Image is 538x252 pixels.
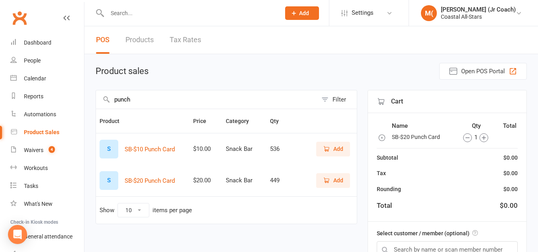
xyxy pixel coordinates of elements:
[333,95,346,104] div: Filter
[316,142,350,156] button: Add
[10,195,84,213] a: What's New
[100,203,192,217] div: Show
[10,177,84,195] a: Tasks
[24,75,46,82] div: Calendar
[226,177,263,184] div: Snack Bar
[24,147,43,153] div: Waivers
[333,145,343,153] span: Add
[125,145,175,154] button: SB-$10 Punch Card
[439,63,527,80] button: Open POS Portal
[24,183,38,189] div: Tasks
[270,177,291,184] div: 449
[96,66,149,76] h1: Product sales
[193,116,215,126] button: Price
[96,26,110,54] a: POS
[317,90,357,109] button: Filter
[441,6,516,13] div: [PERSON_NAME] (Jr Coach)
[352,4,374,22] span: Settings
[24,201,53,207] div: What's New
[377,185,401,193] div: Rounding
[270,146,291,152] div: 536
[96,90,317,109] input: Search products by name, or scan product code
[100,171,118,190] div: S
[170,26,201,54] a: Tax Rates
[391,132,454,143] td: SB-$20 Punch Card
[24,57,41,64] div: People
[193,177,219,184] div: $20.00
[226,146,263,152] div: Snack Bar
[24,111,56,117] div: Automations
[49,146,55,153] span: 4
[10,228,84,246] a: General attendance kiosk mode
[421,5,437,21] div: M(
[333,176,343,185] span: Add
[299,10,309,16] span: Add
[10,8,29,28] a: Clubworx
[8,225,27,244] div: Open Intercom Messenger
[270,116,288,126] button: Qty
[24,233,72,240] div: General attendance
[498,121,517,131] th: Total
[10,159,84,177] a: Workouts
[377,200,392,211] div: Total
[193,146,219,152] div: $10.00
[455,121,497,131] th: Qty
[285,6,319,20] button: Add
[503,185,518,193] div: $0.00
[24,165,48,171] div: Workouts
[125,26,154,54] a: Products
[10,52,84,70] a: People
[10,105,84,123] a: Automations
[10,141,84,159] a: Waivers 4
[100,118,128,124] span: Product
[377,169,386,178] div: Tax
[270,118,288,124] span: Qty
[503,169,518,178] div: $0.00
[24,93,43,100] div: Reports
[226,116,258,126] button: Category
[500,200,518,211] div: $0.00
[10,123,84,141] a: Product Sales
[377,153,398,162] div: Subtotal
[153,207,192,214] div: items per page
[391,121,454,131] th: Name
[24,129,59,135] div: Product Sales
[24,39,51,46] div: Dashboard
[10,70,84,88] a: Calendar
[226,118,258,124] span: Category
[10,34,84,52] a: Dashboard
[377,229,478,238] label: Select customer / member (optional)
[100,140,118,158] div: S
[456,133,495,142] div: 1
[441,13,516,20] div: Coastal All-Stars
[10,88,84,105] a: Reports
[105,8,275,19] input: Search...
[100,116,128,126] button: Product
[368,90,526,113] div: Cart
[503,153,518,162] div: $0.00
[316,173,350,188] button: Add
[193,118,215,124] span: Price
[461,66,505,76] span: Open POS Portal
[125,176,175,186] button: SB-$20 Punch Card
